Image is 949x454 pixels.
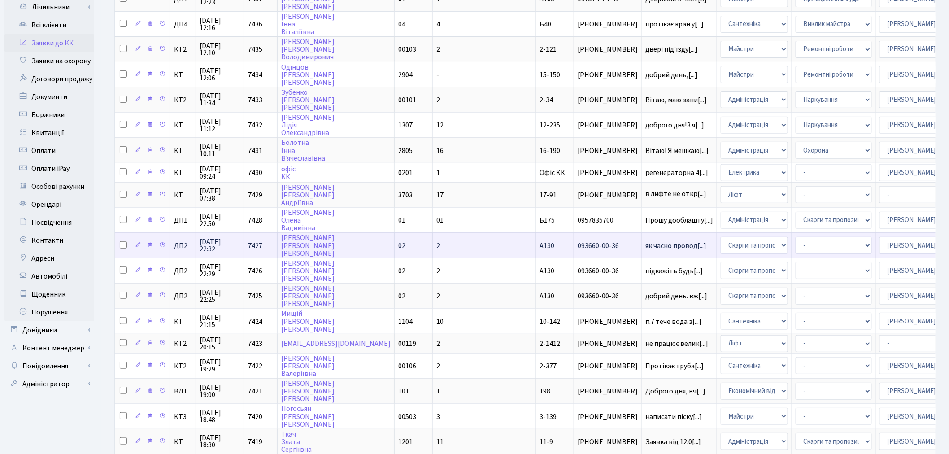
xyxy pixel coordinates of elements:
[281,37,335,62] a: [PERSON_NAME][PERSON_NAME]Володимирович
[540,241,554,251] span: А130
[174,242,192,249] span: ДП2
[4,34,94,52] a: Заявки до КК
[540,44,557,54] span: 2-121
[281,404,335,429] a: Погосьян[PERSON_NAME][PERSON_NAME]
[4,285,94,303] a: Щоденник
[645,19,704,29] span: протікає кран у[...]
[248,70,262,80] span: 7434
[200,42,240,57] span: [DATE] 12:10
[436,44,440,54] span: 2
[398,386,409,396] span: 101
[200,118,240,132] span: [DATE] 11:12
[398,361,416,371] span: 00106
[398,190,413,200] span: 3703
[281,339,391,349] a: [EMAIL_ADDRESS][DOMAIN_NAME]
[174,438,192,445] span: КТ
[248,120,262,130] span: 7432
[436,120,444,130] span: 12
[398,19,405,29] span: 04
[4,124,94,142] a: Квитанції
[281,62,335,87] a: Одінцов[PERSON_NAME][PERSON_NAME]
[578,388,638,395] span: [PHONE_NUMBER]
[4,178,94,196] a: Особові рахунки
[281,309,335,334] a: Мищій[PERSON_NAME][PERSON_NAME]
[645,291,707,301] span: добрий день. вж[...]
[281,12,335,37] a: [PERSON_NAME]ІннаВіталіївна
[174,147,192,154] span: КТ
[4,375,94,393] a: Адміністратор
[398,95,416,105] span: 00101
[436,190,444,200] span: 17
[248,386,262,396] span: 7421
[174,71,192,79] span: КТ
[645,437,701,447] span: Заявка від 12.0[...]
[4,52,94,70] a: Заявки на охорону
[436,146,444,156] span: 16
[645,70,697,80] span: добрий день,[...]
[540,70,560,80] span: 15-150
[540,146,560,156] span: 16-190
[248,168,262,178] span: 7430
[174,267,192,275] span: ДП2
[540,19,551,29] span: Б40
[436,437,444,447] span: 11
[578,318,638,325] span: [PHONE_NUMBER]
[578,21,638,28] span: [PHONE_NUMBER]
[200,17,240,31] span: [DATE] 12:16
[398,241,405,251] span: 02
[200,238,240,253] span: [DATE] 22:32
[398,168,413,178] span: 0201
[436,95,440,105] span: 2
[645,386,705,396] span: Доброго дня, вч[...]
[436,361,440,371] span: 2
[200,434,240,449] span: [DATE] 18:30
[4,16,94,34] a: Всі клієнти
[645,266,703,276] span: підкажіть будь[...]
[398,146,413,156] span: 2805
[4,88,94,106] a: Документи
[281,258,335,284] a: [PERSON_NAME][PERSON_NAME][PERSON_NAME]
[398,215,405,225] span: 01
[578,267,638,275] span: 093660-00-36
[540,317,560,327] span: 10-142
[4,231,94,249] a: Контакти
[281,233,335,258] a: [PERSON_NAME][PERSON_NAME][PERSON_NAME]
[248,215,262,225] span: 7428
[281,113,335,138] a: [PERSON_NAME]ЛідіяОлександрівна
[540,120,560,130] span: 12-235
[436,19,440,29] span: 4
[4,249,94,267] a: Адреси
[645,361,704,371] span: Протікає труба[...]
[398,412,416,422] span: 00503
[645,241,706,251] span: як часно провод[...]
[200,336,240,351] span: [DATE] 20:15
[4,303,94,321] a: Порушення
[578,217,638,224] span: 0957835700
[4,357,94,375] a: Повідомлення
[436,412,440,422] span: 3
[540,386,550,396] span: 198
[578,242,638,249] span: 093660-00-36
[540,339,560,349] span: 2-1412
[248,317,262,327] span: 7424
[248,437,262,447] span: 7419
[248,44,262,54] span: 7435
[248,266,262,276] span: 7426
[200,409,240,423] span: [DATE] 18:48
[248,146,262,156] span: 7431
[200,67,240,82] span: [DATE] 12:06
[398,266,405,276] span: 02
[436,241,440,251] span: 2
[4,160,94,178] a: Оплати iPay
[248,412,262,422] span: 7420
[200,188,240,202] span: [DATE] 07:38
[578,96,638,104] span: [PHONE_NUMBER]
[281,354,335,379] a: [PERSON_NAME][PERSON_NAME]Валеріївна
[248,19,262,29] span: 7436
[645,339,708,349] span: не працює велик[...]
[248,190,262,200] span: 7429
[281,87,335,113] a: Зубенко[PERSON_NAME][PERSON_NAME]
[4,70,94,88] a: Договори продажу
[398,44,416,54] span: 00103
[540,291,554,301] span: А130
